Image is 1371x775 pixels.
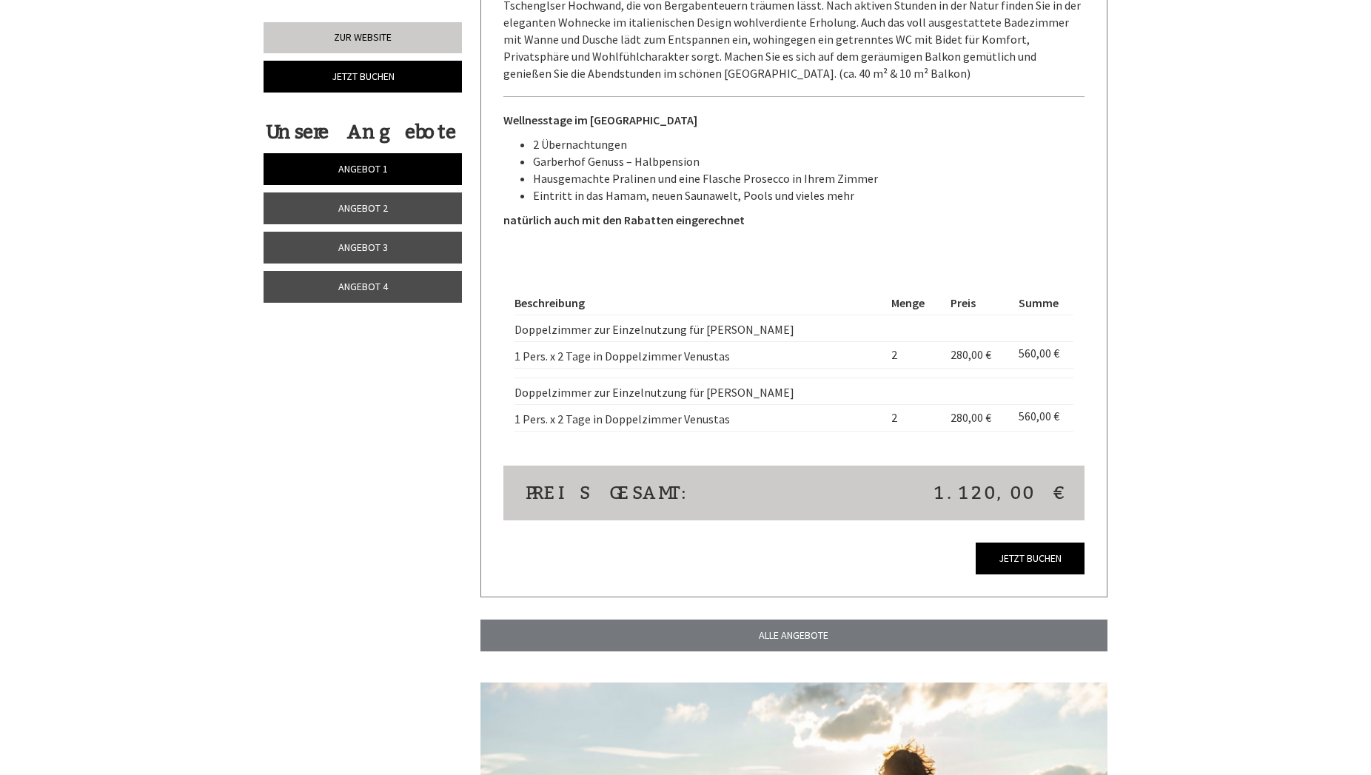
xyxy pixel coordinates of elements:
li: Hausgemachte Pralinen und eine Flasche Prosecco in Ihrem Zimmer [533,170,1085,187]
td: 2 [885,342,944,369]
a: Zur Website [264,22,462,53]
td: 1 Pers. x 2 Tage in Doppelzimmer Venustas [514,342,886,369]
th: Beschreibung [514,292,886,315]
td: 560,00 € [1013,404,1073,431]
a: Jetzt buchen [264,61,462,93]
div: Unsere Angebote [264,118,457,146]
span: Angebot 2 [338,201,388,215]
th: Summe [1013,292,1073,315]
td: 560,00 € [1013,342,1073,369]
span: 1.120,00 € [934,480,1062,506]
td: 2 [885,404,944,431]
a: ALLE ANGEBOTE [480,620,1108,651]
span: Angebot 3 [338,241,388,254]
div: Preis gesamt: [514,480,794,506]
th: Preis [945,292,1013,315]
span: Angebot 4 [338,280,388,293]
td: Doppelzimmer zur Einzelnutzung für [PERSON_NAME] [514,315,886,342]
a: Jetzt buchen [976,543,1085,574]
span: 280,00 € [951,347,991,362]
strong: natürlich auch mit den Rabatten eingerechnet [503,212,745,227]
span: Angebot 1 [338,162,388,175]
li: 2 Übernachtungen [533,136,1085,153]
td: Doppelzimmer zur Einzelnutzung für [PERSON_NAME] [514,378,886,405]
td: 1 Pers. x 2 Tage in Doppelzimmer Venustas [514,404,886,431]
li: Garberhof Genuss – Halbpension [533,153,1085,170]
span: 280,00 € [951,410,991,425]
th: Menge [885,292,944,315]
strong: Wellnesstage im [GEOGRAPHIC_DATA] [503,113,697,127]
li: Eintritt in das Hamam, neuen Saunawelt, Pools und vieles mehr [533,187,1085,204]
